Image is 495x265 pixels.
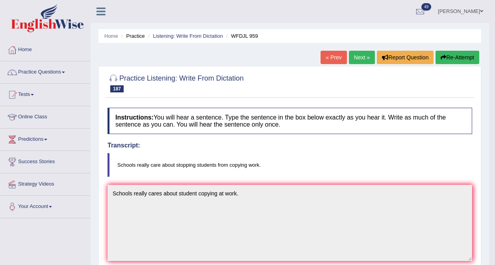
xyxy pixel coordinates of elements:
[108,73,244,92] h2: Practice Listening: Write From Dictation
[0,173,90,193] a: Strategy Videos
[321,51,347,64] a: « Prev
[119,32,145,40] li: Practice
[108,108,472,134] h4: You will hear a sentence. Type the sentence in the box below exactly as you hear it. Write as muc...
[0,84,90,103] a: Tests
[104,33,118,39] a: Home
[153,33,223,39] a: Listening: Write From Dictation
[377,51,434,64] button: Report Question
[115,114,154,121] b: Instructions:
[0,196,90,215] a: Your Account
[0,39,90,59] a: Home
[0,106,90,126] a: Online Class
[224,32,258,40] li: WFDJL 959
[0,61,90,81] a: Practice Questions
[110,85,124,92] span: 187
[436,51,479,64] button: Re-Attempt
[421,3,431,11] span: 49
[108,142,472,149] h4: Transcript:
[0,129,90,148] a: Predictions
[349,51,375,64] a: Next »
[108,153,472,177] blockquote: Schools really care about stopping students from copying work.
[0,151,90,171] a: Success Stories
